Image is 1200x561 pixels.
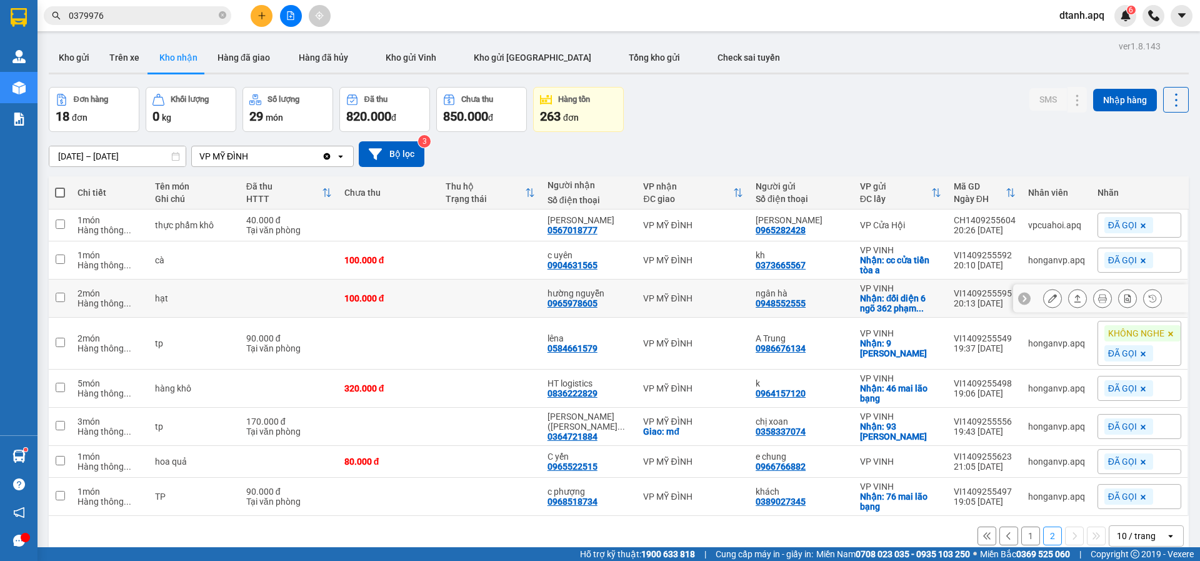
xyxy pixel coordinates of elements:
[155,492,233,502] div: TP
[547,378,631,388] div: HT logistics
[547,487,631,497] div: c phượng
[124,462,131,472] span: ...
[643,457,743,467] div: VP MỸ ĐÌNH
[954,343,1016,353] div: 19:37 [DATE]
[643,492,743,502] div: VP MỸ ĐÌNH
[436,87,527,132] button: Chưa thu850.000đ
[856,549,970,559] strong: 0708 023 035 - 0935 103 250
[124,260,131,270] span: ...
[547,452,631,462] div: C yến
[246,194,322,204] div: HTTT
[1108,348,1137,359] span: ĐÃ GỌI
[12,81,26,94] img: warehouse-icon
[1021,527,1040,545] button: 1
[1028,188,1085,198] div: Nhân viên
[266,113,283,123] span: món
[547,388,597,398] div: 0836222829
[954,333,1016,343] div: VI1409255549
[643,417,743,427] div: VP MỸ ĐÌNH
[1166,531,1176,541] svg: open
[11,8,27,27] img: logo-vxr
[954,388,1016,398] div: 19:06 [DATE]
[49,87,139,132] button: Đơn hàng18đơn
[954,378,1016,388] div: VI1409255498
[860,255,941,275] div: Nhận: cc cửa tiền tòa a
[756,417,847,427] div: chị xoan
[1108,491,1137,502] span: ĐÃ GỌI
[1049,8,1114,23] span: dtanh.apq
[954,250,1016,260] div: VI1409255592
[24,448,27,452] sup: 1
[77,288,142,298] div: 2 món
[860,338,941,358] div: Nhận: 9 nguyễn biểu
[756,343,806,353] div: 0986676134
[860,220,941,230] div: VP Cửa Hội
[69,9,216,23] input: Tìm tên, số ĐT hoặc mã đơn
[146,87,236,132] button: Khối lượng0kg
[973,552,977,557] span: ⚪️
[309,5,331,27] button: aim
[756,181,847,191] div: Người gửi
[1043,289,1062,308] div: Sửa đơn hàng
[77,343,142,353] div: Hàng thông thường
[756,462,806,472] div: 0966766882
[344,255,434,265] div: 100.000 đ
[219,10,226,22] span: close-circle
[860,457,941,467] div: VP VINH
[954,417,1016,427] div: VI1409255556
[124,343,131,353] span: ...
[756,378,847,388] div: k
[315,11,324,20] span: aim
[954,260,1016,270] div: 20:10 [DATE]
[860,181,931,191] div: VP gửi
[756,427,806,437] div: 0358337074
[547,333,631,343] div: lêna
[155,255,233,265] div: cà
[77,215,142,225] div: 1 món
[344,383,434,393] div: 320.000 đ
[540,109,561,124] span: 263
[643,427,743,437] div: Giao: mđ
[1029,88,1067,111] button: SMS
[756,215,847,225] div: anh dũng
[246,487,332,497] div: 90.000 đ
[56,109,69,124] span: 18
[346,109,391,124] span: 820.000
[954,225,1016,235] div: 20:26 [DATE]
[155,293,233,303] div: hạt
[756,260,806,270] div: 0373665567
[124,298,131,308] span: ...
[1028,457,1085,467] div: honganvp.apq
[547,432,597,442] div: 0364721884
[547,225,597,235] div: 0567018777
[77,452,142,462] div: 1 món
[860,194,931,204] div: ĐC lấy
[74,95,108,104] div: Đơn hàng
[641,549,695,559] strong: 1900 633 818
[12,50,26,63] img: warehouse-icon
[13,535,25,547] span: message
[446,181,525,191] div: Thu hộ
[249,109,263,124] span: 29
[12,113,26,126] img: solution-icon
[207,43,280,73] button: Hàng đã giao
[246,427,332,437] div: Tại văn phòng
[563,113,579,123] span: đơn
[1016,549,1070,559] strong: 0369 525 060
[246,497,332,507] div: Tại văn phòng
[860,422,941,442] div: Nhận: 93 lê xuân đào
[860,492,941,512] div: Nhận: 76 mai lão bạng
[155,181,233,191] div: Tên món
[162,113,171,123] span: kg
[1108,328,1164,339] span: KHÔNG NGHE
[149,43,207,73] button: Kho nhận
[13,507,25,518] span: notification
[1176,10,1187,21] span: caret-down
[152,109,159,124] span: 0
[77,260,142,270] div: Hàng thông thường
[1028,383,1085,393] div: honganvp.apq
[1093,89,1157,111] button: Nhập hàng
[643,220,743,230] div: VP MỸ ĐÌNH
[336,151,346,161] svg: open
[558,95,590,104] div: Hàng tồn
